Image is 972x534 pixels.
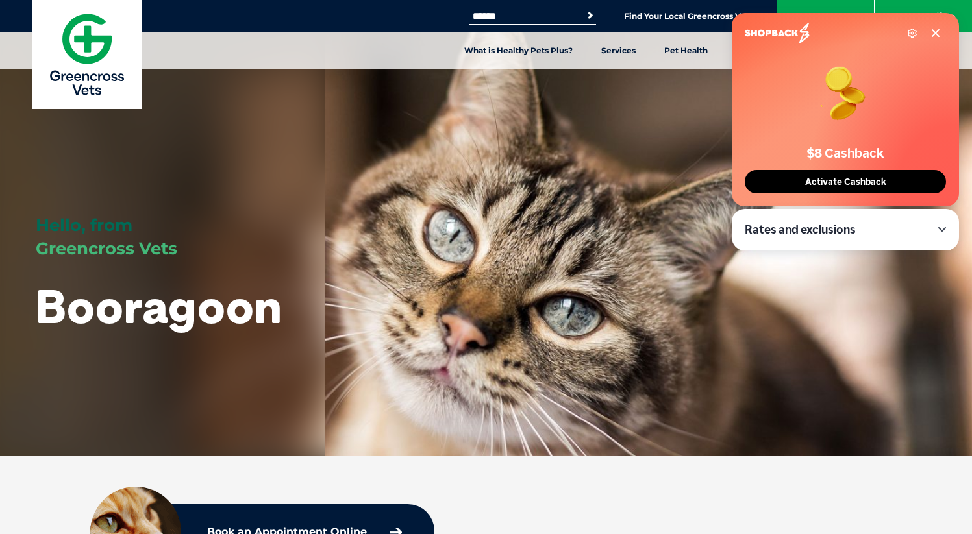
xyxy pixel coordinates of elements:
[36,280,282,332] h1: Booragoon
[722,32,798,69] a: Pet Articles
[36,215,132,236] span: Hello, from
[36,238,177,259] span: Greencross Vets
[584,9,597,22] button: Search
[450,32,587,69] a: What is Healthy Pets Plus?
[624,11,749,21] a: Find Your Local Greencross Vet
[650,32,722,69] a: Pet Health
[587,32,650,69] a: Services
